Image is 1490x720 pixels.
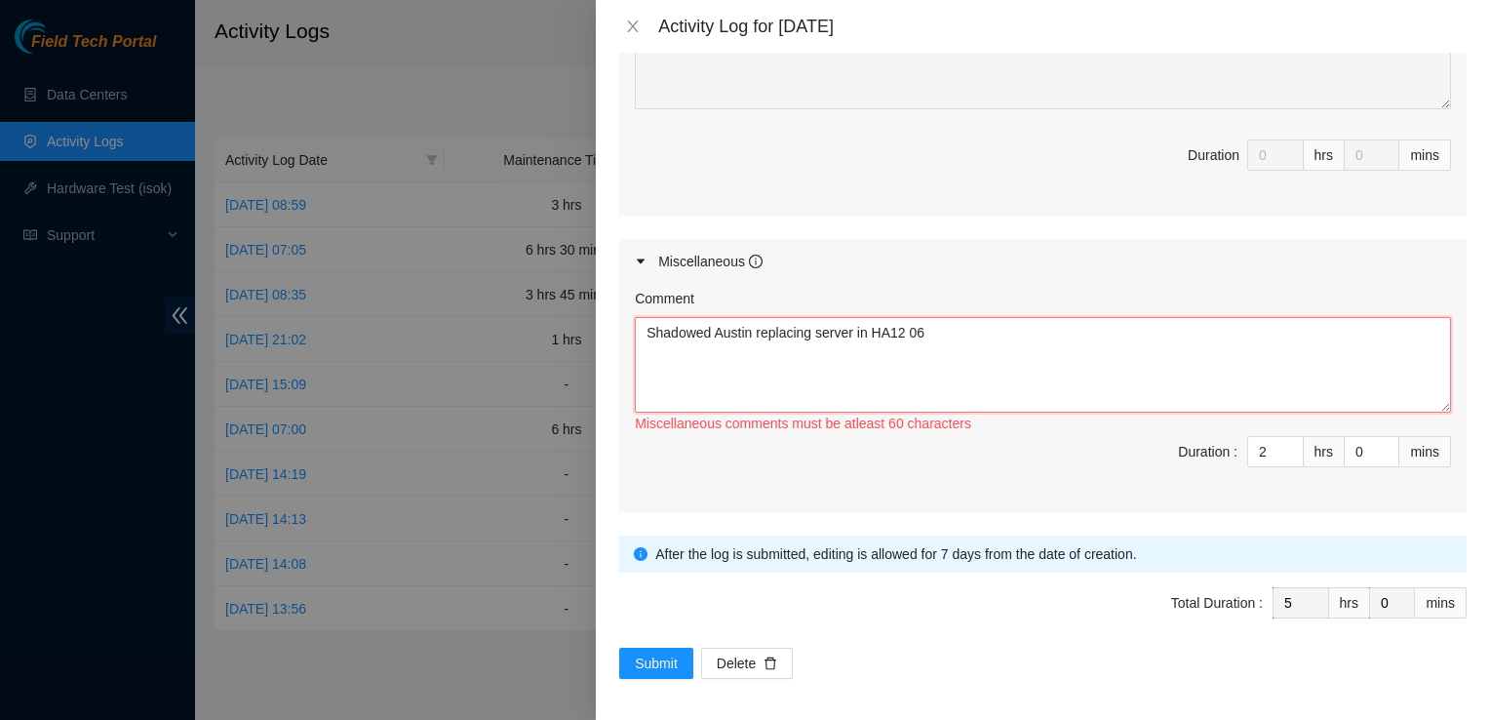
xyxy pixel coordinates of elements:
[635,256,647,267] span: caret-right
[619,18,647,36] button: Close
[658,251,763,272] div: Miscellaneous
[1171,592,1263,614] div: Total Duration :
[655,543,1452,565] div: After the log is submitted, editing is allowed for 7 days from the date of creation.
[619,648,693,679] button: Submit
[717,653,756,674] span: Delete
[634,547,647,561] span: info-circle
[635,653,678,674] span: Submit
[1329,587,1370,619] div: hrs
[658,16,1467,37] div: Activity Log for [DATE]
[635,413,1451,434] div: Miscellaneous comments must be atleast 60 characters
[1415,587,1467,619] div: mins
[1304,140,1345,171] div: hrs
[635,317,1451,413] textarea: Comment
[635,14,1451,109] textarea: Comment
[625,19,641,34] span: close
[764,657,777,672] span: delete
[701,648,793,679] button: Deletedelete
[1304,436,1345,467] div: hrs
[1188,144,1239,166] div: Duration
[749,255,763,268] span: info-circle
[635,288,694,309] label: Comment
[619,239,1467,284] div: Miscellaneous info-circle
[1178,441,1237,462] div: Duration :
[1399,140,1451,171] div: mins
[1399,436,1451,467] div: mins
